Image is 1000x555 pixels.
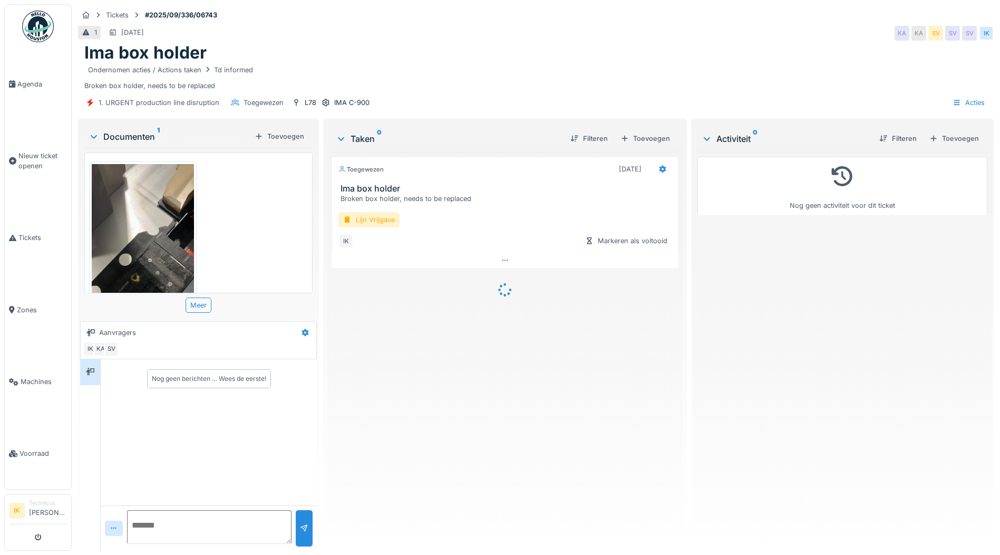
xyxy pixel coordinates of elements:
div: IMA C-900 [334,98,370,108]
span: Machines [21,377,67,387]
span: Voorraad [20,448,67,458]
li: [PERSON_NAME] [29,499,67,522]
div: IK [979,26,994,41]
img: p6lany7e45593xd7e7e3ye1ce5pg [92,164,194,346]
h1: Ima box holder [84,43,207,63]
a: Zones [5,274,71,346]
div: IK [338,234,353,248]
span: Tickets [18,233,67,243]
a: Tickets [5,202,71,274]
div: KA [895,26,909,41]
div: Aanvragers [99,328,136,338]
div: 1 [94,27,97,37]
div: Filteren [875,131,921,146]
div: Toegewezen [244,98,284,108]
div: Lijn Vrijgave [338,212,400,227]
div: Markeren als voltooid [581,234,672,248]
strong: #2025/09/336/06743 [141,10,221,20]
a: Nieuw ticket openen [5,120,71,202]
sup: 0 [753,132,758,145]
div: Broken box holder, needs to be replaced [341,194,674,204]
div: L78 [305,98,316,108]
div: Ondernomen acties / Actions taken Td informed [88,65,253,75]
div: Nog geen activiteit voor dit ticket [704,161,980,210]
div: IK [83,342,98,357]
div: Documenten [89,130,250,143]
div: [DATE] [121,27,144,37]
span: Zones [17,305,67,315]
div: Toegewezen [338,165,384,174]
h3: Ima box holder [341,184,674,194]
a: Machines [5,346,71,418]
div: Activiteit [702,132,871,145]
a: IK Technicus[PERSON_NAME] [9,499,67,524]
div: SV [945,26,960,41]
div: Meer [186,298,211,313]
a: Voorraad [5,418,71,490]
span: Nieuw ticket openen [18,151,67,171]
div: KA [93,342,108,357]
div: SV [928,26,943,41]
div: Toevoegen [925,131,983,146]
div: Nog geen berichten … Wees de eerste! [152,374,266,384]
div: KA [911,26,926,41]
div: SV [104,342,119,357]
div: Broken box holder, needs to be replaced [84,63,987,91]
li: IK [9,503,25,519]
div: Filteren [566,131,612,146]
div: Toevoegen [250,129,308,143]
div: 1. URGENT production line disruption [99,98,219,108]
div: Acties [948,95,989,110]
div: [DATE] [619,164,642,174]
sup: 0 [377,132,382,145]
div: Tickets [106,10,129,20]
div: Technicus [29,499,67,507]
img: Badge_color-CXgf-gQk.svg [22,11,54,42]
div: Toevoegen [616,131,674,146]
span: Agenda [17,79,67,89]
sup: 1 [157,130,160,143]
a: Agenda [5,48,71,120]
div: SV [962,26,977,41]
div: Taken [336,132,562,145]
